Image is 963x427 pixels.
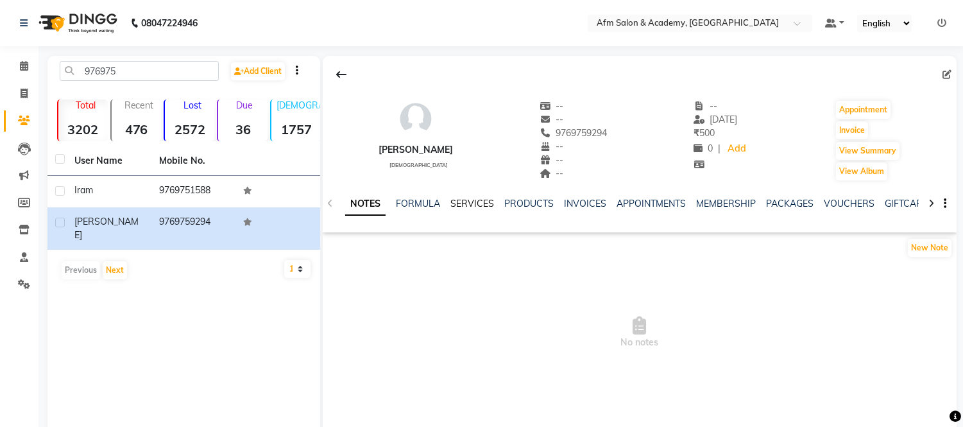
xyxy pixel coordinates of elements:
[564,198,606,209] a: INVOICES
[696,198,756,209] a: MEMBERSHIP
[379,143,453,157] div: [PERSON_NAME]
[112,121,161,137] strong: 476
[726,140,748,158] a: Add
[694,127,699,139] span: ₹
[151,207,236,250] td: 9769759294
[540,141,564,152] span: --
[836,121,868,139] button: Invoice
[718,142,720,155] span: |
[58,121,108,137] strong: 3202
[170,100,214,111] p: Lost
[908,239,951,257] button: New Note
[141,5,198,41] b: 08047224946
[33,5,121,41] img: logo
[328,62,355,87] div: Back to Client
[103,261,127,279] button: Next
[885,198,935,209] a: GIFTCARDS
[694,100,718,112] span: --
[271,121,321,137] strong: 1757
[540,100,564,112] span: --
[540,127,608,139] span: 9769759294
[151,146,236,176] th: Mobile No.
[165,121,214,137] strong: 2572
[231,62,285,80] a: Add Client
[60,61,219,81] input: Search by Name/Mobile/Email/Code
[67,146,151,176] th: User Name
[824,198,874,209] a: VOUCHERS
[151,176,236,207] td: 9769751588
[218,121,268,137] strong: 36
[396,198,440,209] a: FORMULA
[540,168,564,179] span: --
[389,162,448,168] span: [DEMOGRAPHIC_DATA]
[504,198,554,209] a: PRODUCTS
[540,114,564,125] span: --
[694,114,738,125] span: [DATE]
[836,162,887,180] button: View Album
[396,100,435,138] img: avatar
[117,100,161,111] p: Recent
[345,193,386,216] a: NOTES
[836,101,891,119] button: Appointment
[450,198,494,209] a: SERVICES
[766,198,814,209] a: PACKAGES
[836,142,899,160] button: View Summary
[64,100,108,111] p: Total
[540,154,564,166] span: --
[221,100,268,111] p: Due
[74,184,93,196] span: Iram
[277,100,321,111] p: [DEMOGRAPHIC_DATA]
[323,268,957,397] span: No notes
[694,127,715,139] span: 500
[617,198,686,209] a: APPOINTMENTS
[694,143,713,154] span: 0
[74,216,139,241] span: [PERSON_NAME]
